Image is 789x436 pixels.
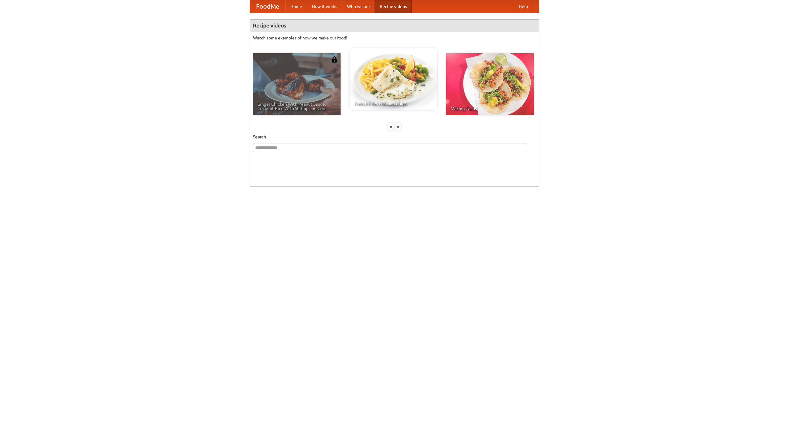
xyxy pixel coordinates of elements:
span: Making Tacos [451,106,529,111]
h4: Recipe videos [250,19,539,32]
h5: Search [253,134,536,140]
a: Who we are [342,0,375,13]
p: Watch some examples of how we make our food! [253,35,536,41]
img: 483408.png [331,56,337,63]
a: Help [514,0,533,13]
a: Recipe videos [375,0,412,13]
div: » [395,123,401,131]
a: FoodMe [250,0,285,13]
div: « [388,123,394,131]
a: Making Tacos [446,53,534,115]
a: How it works [307,0,342,13]
a: French Fries Fish and Chips [350,48,437,110]
a: Home [285,0,307,13]
span: French Fries Fish and Chips [354,101,433,106]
